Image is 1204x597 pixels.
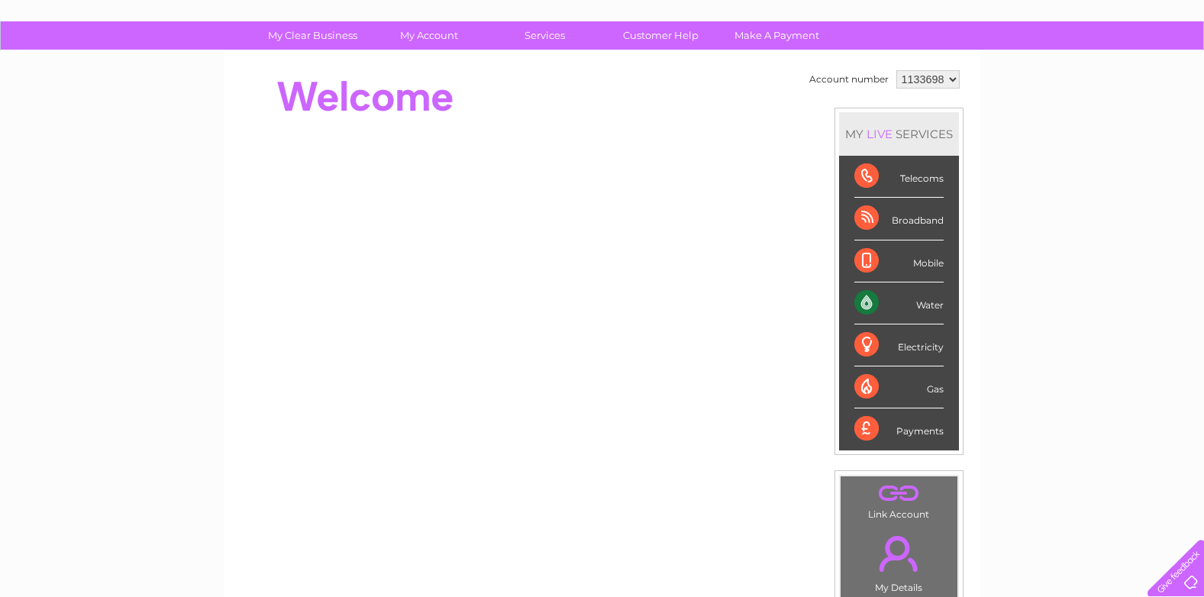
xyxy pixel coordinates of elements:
[844,480,954,507] a: .
[935,65,964,76] a: Water
[844,527,954,580] a: .
[1071,65,1093,76] a: Blog
[973,65,1007,76] a: Energy
[598,21,724,50] a: Customer Help
[863,127,896,141] div: LIVE
[1154,65,1189,76] a: Log out
[42,40,120,86] img: logo.png
[1102,65,1140,76] a: Contact
[714,21,840,50] a: Make A Payment
[854,366,944,408] div: Gas
[854,156,944,198] div: Telecoms
[916,8,1022,27] a: 0333 014 3131
[250,21,376,50] a: My Clear Business
[854,282,944,324] div: Water
[1016,65,1062,76] a: Telecoms
[840,476,958,524] td: Link Account
[854,198,944,240] div: Broadband
[242,8,964,74] div: Clear Business is a trading name of Verastar Limited (registered in [GEOGRAPHIC_DATA] No. 3667643...
[854,324,944,366] div: Electricity
[854,408,944,450] div: Payments
[366,21,492,50] a: My Account
[839,112,959,156] div: MY SERVICES
[805,66,893,92] td: Account number
[482,21,608,50] a: Services
[854,240,944,282] div: Mobile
